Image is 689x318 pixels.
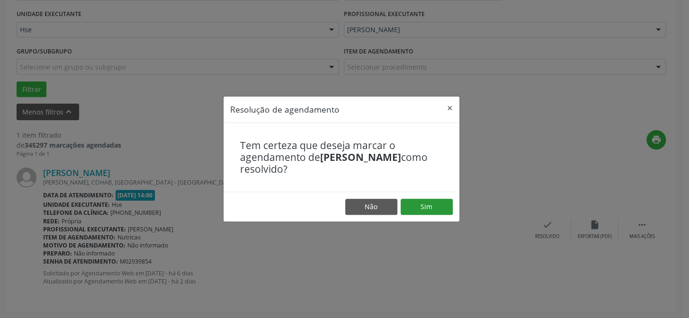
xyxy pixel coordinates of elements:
b: [PERSON_NAME] [320,150,401,164]
h5: Resolução de agendamento [230,103,340,115]
button: Sim [401,199,453,215]
button: Não [345,199,397,215]
button: Close [440,97,459,120]
h4: Tem certeza que deseja marcar o agendamento de como resolvido? [240,140,443,176]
